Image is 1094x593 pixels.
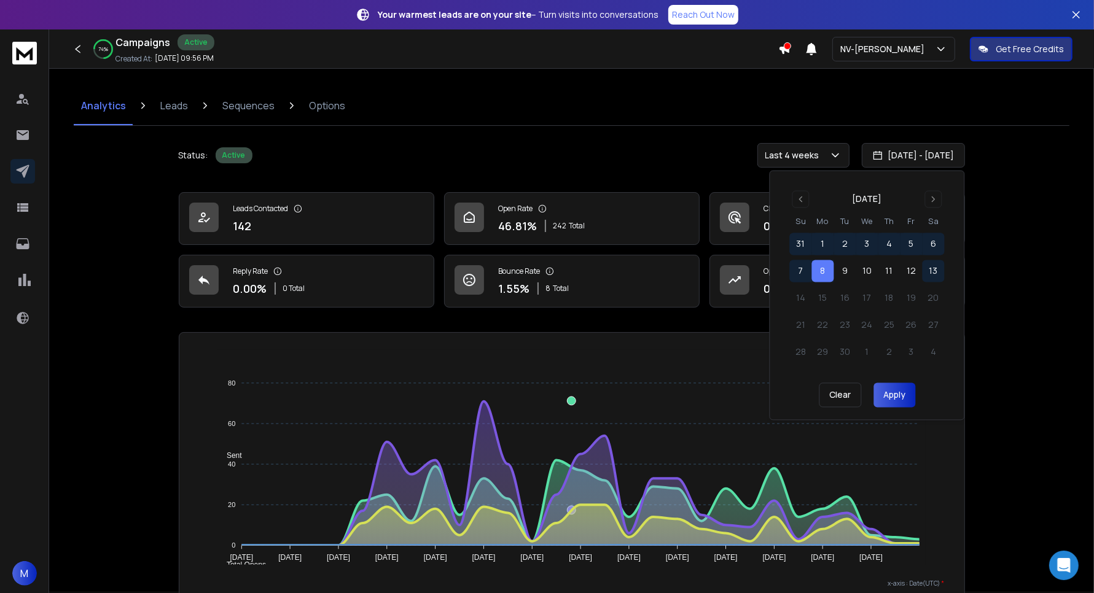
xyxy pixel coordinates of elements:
p: Click Rate [764,204,797,214]
tspan: [DATE] [472,554,496,562]
th: Thursday [878,215,901,228]
button: 2 [834,233,856,255]
tspan: [DATE] [666,554,689,562]
span: Sent [217,451,242,460]
button: Get Free Credits [970,37,1073,61]
a: Options [302,86,353,125]
p: Created At: [115,54,152,64]
p: 142 [233,217,252,234]
button: 11 [878,260,901,282]
a: Opportunities0$0 [709,255,965,308]
p: 74 % [98,45,108,53]
tspan: 60 [228,420,235,427]
p: 46.81 % [499,217,537,234]
p: Reach Out Now [672,9,735,21]
button: 7 [790,260,812,282]
th: Sunday [790,215,812,228]
p: [DATE] 09:56 PM [155,53,214,63]
tspan: 20 [228,501,235,508]
th: Tuesday [834,215,856,228]
strong: Your warmest leads are on your site [378,9,531,20]
button: M [12,561,37,586]
button: 5 [901,233,923,255]
button: 31 [790,233,812,255]
p: 0 Total [283,284,305,293]
p: Bounce Rate [499,266,541,276]
button: 13 [923,260,945,282]
p: Get Free Credits [996,43,1064,55]
button: Go to next month [925,191,942,208]
p: x-axis : Date(UTC) [199,579,945,588]
div: Active [216,147,252,163]
span: 8 [546,284,551,293]
th: Monday [812,215,834,228]
p: Leads Contacted [233,204,289,214]
span: 242 [553,221,567,231]
th: Wednesday [856,215,878,228]
p: 0 [764,280,771,297]
p: Options [309,98,345,113]
img: logo [12,42,37,64]
tspan: 0 [232,541,235,549]
p: 0.00 % [233,280,267,297]
span: Total [553,284,569,293]
p: Open Rate [499,204,533,214]
h1: Campaigns [115,35,170,50]
p: 1.55 % [499,280,530,297]
a: Click Rate0.00%0 Total [709,192,965,245]
a: Bounce Rate1.55%8Total [444,255,700,308]
tspan: [DATE] [327,554,350,562]
div: Open Intercom Messenger [1049,551,1079,580]
button: 12 [901,260,923,282]
p: Opportunities [764,266,810,276]
button: Go to previous month [792,191,810,208]
tspan: [DATE] [763,554,786,562]
button: 8 [812,260,834,282]
p: Leads [160,98,188,113]
p: Reply Rate [233,266,268,276]
tspan: [DATE] [617,554,641,562]
p: Analytics [81,98,126,113]
p: – Turn visits into conversations [378,9,658,21]
a: Reply Rate0.00%0 Total [179,255,434,308]
a: Leads [153,86,195,125]
th: Friday [901,215,923,228]
a: Sequences [215,86,282,125]
tspan: 40 [228,460,235,468]
p: 0.00 % [764,217,798,234]
button: 10 [856,260,878,282]
a: Analytics [74,86,133,125]
button: 3 [856,233,878,255]
p: Sequences [222,98,275,113]
a: Open Rate46.81%242Total [444,192,700,245]
th: Saturday [923,215,945,228]
tspan: [DATE] [424,554,447,562]
tspan: [DATE] [859,554,883,562]
tspan: [DATE] [375,554,399,562]
tspan: [DATE] [811,554,835,562]
button: Apply [873,383,915,408]
button: 4 [878,233,901,255]
button: [DATE] - [DATE] [862,143,965,168]
a: Reach Out Now [668,5,738,25]
tspan: [DATE] [569,554,592,562]
a: Leads Contacted142 [179,192,434,245]
p: NV-[PERSON_NAME] [840,43,929,55]
div: [DATE] [853,193,882,206]
p: Status: [179,149,208,161]
tspan: 80 [228,379,235,387]
button: Clear [819,383,861,408]
tspan: [DATE] [714,554,738,562]
span: Total [569,221,585,231]
tspan: [DATE] [230,554,253,562]
button: 1 [812,233,834,255]
p: Last 4 weeks [765,149,824,161]
button: 9 [834,260,856,282]
tspan: [DATE] [520,554,544,562]
div: Active [178,34,214,50]
button: 6 [923,233,945,255]
tspan: [DATE] [278,554,302,562]
span: Total Opens [217,560,266,569]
